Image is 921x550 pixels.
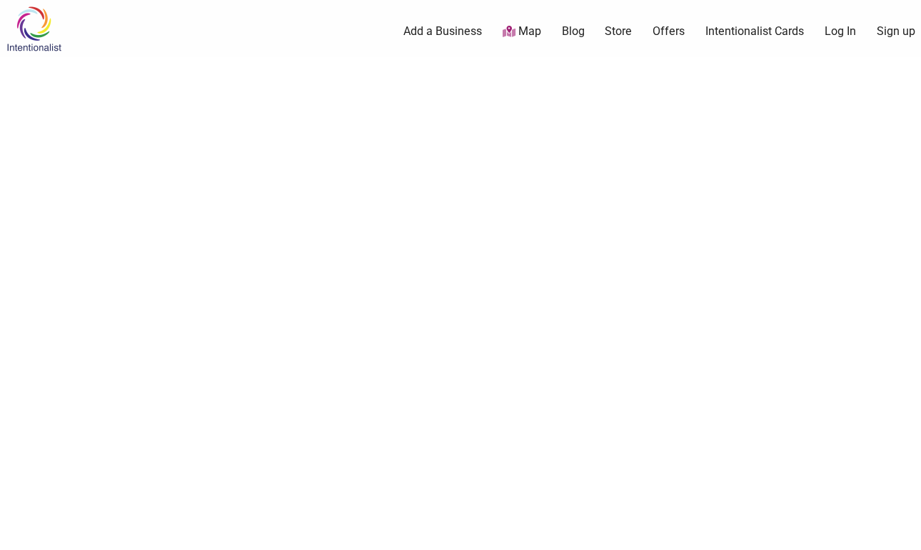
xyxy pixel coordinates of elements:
a: Sign up [877,24,915,39]
a: Store [605,24,632,39]
a: Add a Business [403,24,482,39]
a: Map [503,24,541,40]
a: Offers [653,24,685,39]
a: Blog [562,24,585,39]
a: Intentionalist Cards [705,24,804,39]
a: Log In [825,24,856,39]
